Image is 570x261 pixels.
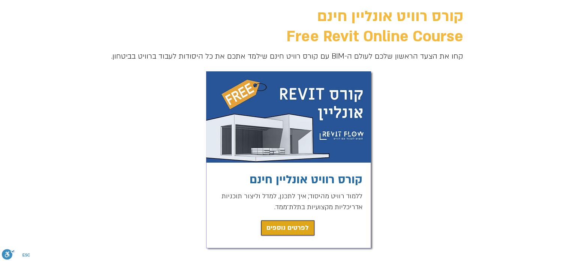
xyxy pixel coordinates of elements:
[266,223,309,233] span: לפרטים נוספים
[221,192,362,211] span: ללמוד רוויט מהיסוד; איך לתכנן, למדל וליצור תוכניות אדריכליות מקצועיות בתלת־ממד.
[206,71,371,163] img: קורס רוויט חינם
[111,51,463,61] span: קחו את הצעד הראשון שלכם לעולם ה-BIM עם קורס רוויט חינם שילמד אתכם את כל היסודות לעבוד ברוויט בביט...
[250,172,362,187] a: קורס רוויט אונליין חינם
[286,6,463,47] a: קורס רוויט אונליין חינםFree Revit Online Course
[286,6,463,47] span: קורס רוויט אונליין חינם Free Revit Online Course
[261,220,314,235] a: לפרטים נוספים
